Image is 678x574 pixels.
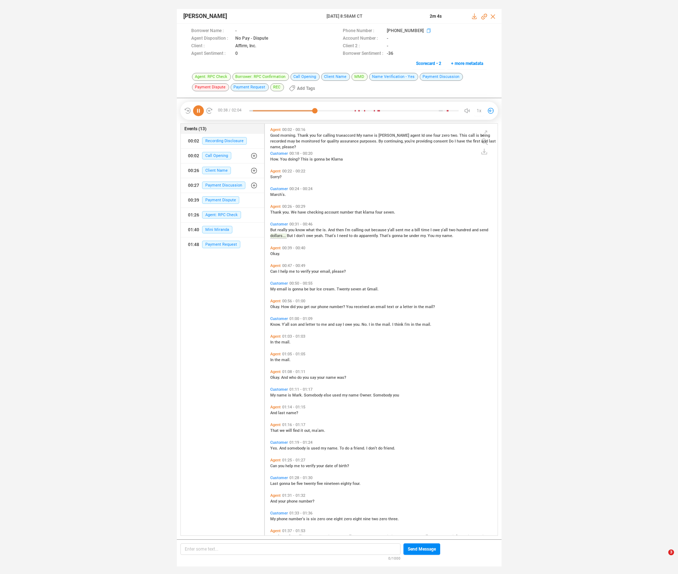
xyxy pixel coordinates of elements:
span: under [409,233,420,238]
span: You [346,304,354,309]
span: I [294,233,296,238]
div: 00:02 [188,150,199,162]
span: may [287,139,296,144]
span: Owner. [360,393,373,398]
span: You [428,233,436,238]
span: the [275,340,281,345]
span: my. [420,233,428,238]
span: email, [320,269,332,274]
span: mail. [281,358,290,362]
span: or [395,304,400,309]
span: son [290,322,298,327]
span: calling [351,228,364,232]
button: Scorecard • 2 [412,58,445,69]
span: seven. [384,210,395,215]
span: to [349,233,354,238]
span: purposes. [360,139,379,144]
span: I [430,228,433,232]
span: a [400,304,403,309]
span: number? [329,304,346,309]
span: name. [442,233,453,238]
span: number [340,210,355,215]
span: That's [325,233,337,238]
span: You [280,157,288,162]
span: be [326,157,331,162]
span: find [293,428,301,433]
span: Sorry? [270,175,281,179]
span: Mini Miranda [202,226,232,233]
span: providing [416,139,433,144]
span: being [480,133,490,138]
span: twenty [304,481,317,486]
button: 00:26Client Name [181,163,264,178]
span: cream. [323,287,337,292]
span: really [277,228,288,232]
span: I [337,233,339,238]
span: the [415,322,422,327]
div: grid [268,126,498,535]
span: Y'all [282,322,290,327]
div: 00:02 [188,135,199,147]
span: is [374,133,379,138]
span: text [387,304,395,309]
span: one [426,133,433,138]
span: be [304,287,310,292]
span: mail? [425,304,435,309]
span: in [414,304,418,309]
span: the [275,358,281,362]
span: Payment Dispute [202,196,239,204]
span: That [270,428,280,433]
span: is [476,133,480,138]
span: the [466,139,473,144]
span: My [270,517,277,521]
span: because [371,228,388,232]
span: help [280,269,289,274]
span: you [288,228,296,232]
span: what [306,228,316,232]
span: you [278,464,285,468]
span: a [411,228,415,232]
span: name. [327,446,340,451]
span: gonna [392,233,404,238]
span: Agent: RPC Check [202,211,241,219]
span: for [289,534,295,539]
span: the [375,322,382,327]
span: And [270,411,278,415]
div: 00:27 [188,180,199,191]
span: trueaccord [336,133,357,138]
span: This [459,133,468,138]
button: 01:40Mini Miranda [181,223,264,237]
span: owe [306,233,314,238]
span: Twenty [337,287,351,292]
span: you. [283,210,291,215]
span: And [279,446,287,451]
span: my [436,233,442,238]
span: three. [388,517,399,521]
span: In [270,358,275,362]
span: me [289,269,296,274]
span: five [297,481,304,486]
span: That's [380,233,392,238]
span: Ice [316,287,323,292]
span: 1x [477,105,481,117]
span: Good [270,133,280,138]
span: get [304,304,311,309]
span: klarna [363,210,375,215]
button: + more metadata [447,58,487,69]
span: don't [368,446,378,451]
span: do [297,375,303,380]
span: one [326,517,334,521]
span: sent [395,228,404,232]
span: To [340,446,345,451]
button: 00:39Payment Dispute [181,193,264,207]
span: I'm [345,228,351,232]
span: two [372,517,379,521]
span: time [421,228,430,232]
span: we [280,428,286,433]
span: gonna [314,157,326,162]
span: This [301,157,310,162]
span: my [342,393,349,398]
span: the [418,304,425,309]
span: trueaccord [308,534,328,539]
span: for [317,133,323,138]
